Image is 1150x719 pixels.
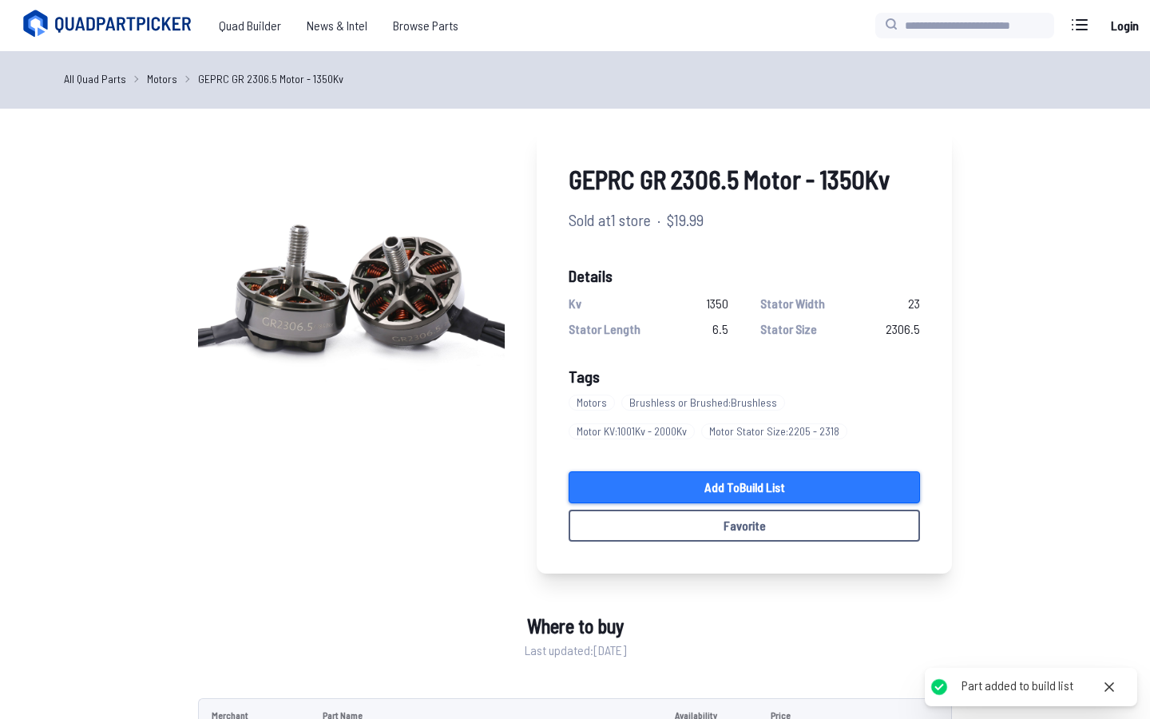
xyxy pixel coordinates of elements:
span: 2306.5 [886,320,920,339]
a: Quad Builder [206,10,294,42]
a: Add toBuild List [569,471,920,503]
a: Motor Stator Size:2205 - 2318 [701,417,854,446]
span: Sold at 1 store [569,208,651,232]
span: Details [569,264,920,288]
a: All Quad Parts [64,70,126,87]
span: 1350 [706,294,728,313]
span: Last updated: [DATE] [525,641,626,660]
span: Motor Stator Size : 2205 - 2318 [701,423,847,439]
a: GEPRC GR 2306.5 Motor - 1350Kv [198,70,343,87]
span: $19.99 [667,208,704,232]
a: Motors [147,70,177,87]
a: Motors [569,388,621,417]
span: Where to buy [527,612,624,641]
span: Motor KV : 1001Kv - 2000Kv [569,423,695,439]
span: 6.5 [712,320,728,339]
span: Stator Size [760,320,817,339]
a: News & Intel [294,10,380,42]
span: Kv [569,294,581,313]
span: 23 [908,294,920,313]
span: · [657,208,660,232]
span: Motors [569,395,615,411]
a: Motor KV:1001Kv - 2000Kv [569,417,701,446]
span: Stator Length [569,320,640,339]
span: Tags [569,367,600,386]
a: Brushless or Brushed:Brushless [621,388,791,417]
div: Part added to build list [962,677,1073,694]
a: Login [1105,10,1144,42]
span: GEPRC GR 2306.5 Motor - 1350Kv [569,160,920,198]
button: Favorite [569,510,920,542]
img: image [198,128,505,435]
span: Brushless or Brushed : Brushless [621,395,785,411]
a: Browse Parts [380,10,471,42]
span: Stator Width [760,294,825,313]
